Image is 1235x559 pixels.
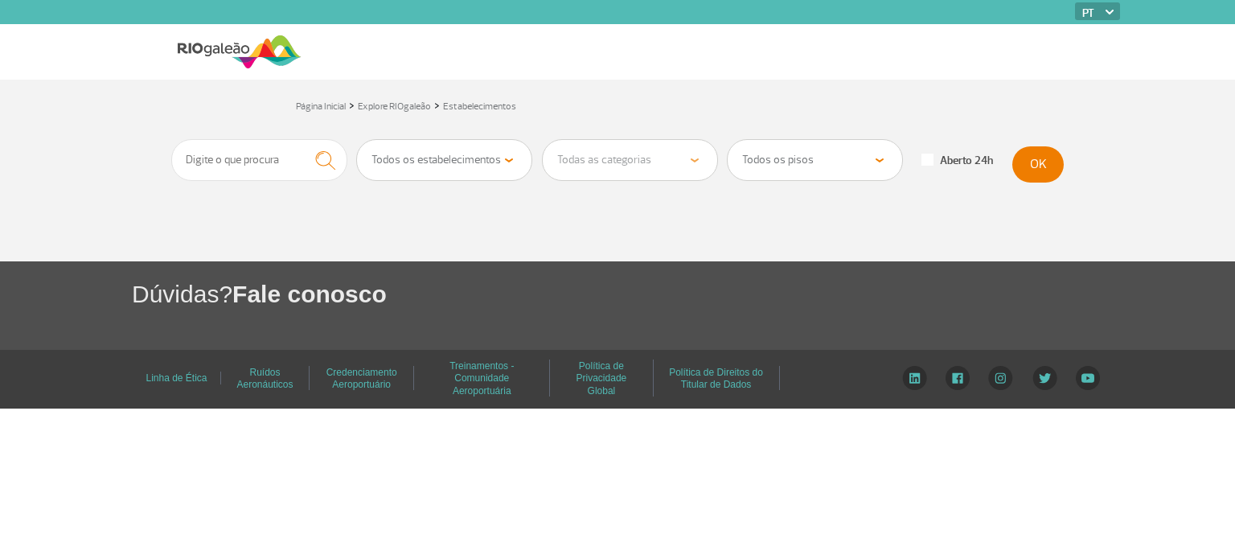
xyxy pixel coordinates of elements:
a: Explore RIOgaleão [358,101,431,113]
a: Ruídos Aeronáuticos [236,361,293,396]
a: Estabelecimentos [443,101,516,113]
button: OK [1012,146,1064,183]
img: Instagram [988,366,1013,390]
h1: Dúvidas? [132,277,1235,310]
input: Digite o que procura [171,139,347,181]
img: YouTube [1076,366,1100,390]
img: Twitter [1032,366,1057,390]
a: Linha de Ética [146,367,207,389]
span: Fale conosco [232,281,387,307]
a: Política de Direitos do Titular de Dados [669,361,763,396]
img: Facebook [946,366,970,390]
a: > [349,96,355,114]
a: Treinamentos - Comunidade Aeroportuária [449,355,514,402]
a: Página Inicial [296,101,346,113]
a: Credenciamento Aeroportuário [326,361,397,396]
a: > [434,96,440,114]
img: LinkedIn [902,366,927,390]
a: Política de Privacidade Global [576,355,627,402]
label: Aberto 24h [921,154,993,168]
